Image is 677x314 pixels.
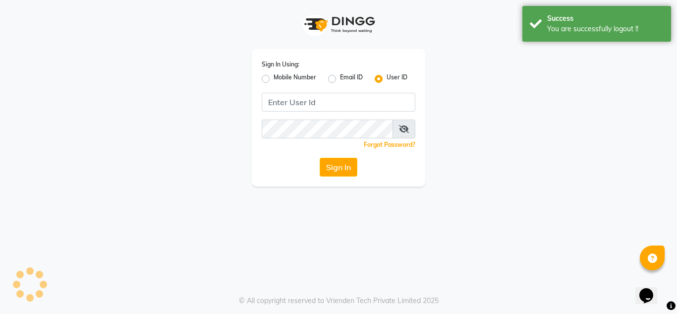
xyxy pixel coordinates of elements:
iframe: chat widget [635,274,667,304]
img: logo1.svg [299,10,378,39]
label: Mobile Number [274,73,316,85]
label: Sign In Using: [262,60,299,69]
label: User ID [387,73,407,85]
button: Sign In [320,158,357,177]
div: Success [547,13,664,24]
div: You are successfully logout !! [547,24,664,34]
label: Email ID [340,73,363,85]
a: Forgot Password? [364,141,415,148]
input: Username [262,93,415,112]
input: Username [262,120,393,138]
